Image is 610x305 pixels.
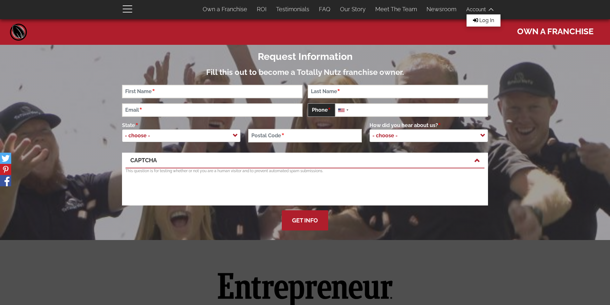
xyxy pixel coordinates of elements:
h2: Request Information [122,51,488,62]
a: Own a Franchise [198,3,252,16]
span: State [122,122,138,128]
a: Meet The Team [370,3,422,16]
span: - choose - [122,129,240,142]
span: - choose - [122,129,157,142]
a: ROI [252,3,271,16]
input: Last Name [308,85,488,98]
input: First Name [122,85,303,98]
a: Log In [467,16,500,25]
a: Our Story [335,3,370,16]
a: Testimonials [271,3,314,16]
p: This question is for testing whether or not you are a human visitor and to prevent automated spam... [126,168,484,174]
span: How did you hear about us? [370,122,441,128]
h3: Fill this out to become a Totally Nutz franchise owner. [122,68,488,76]
a: Home [9,22,28,42]
input: Email [122,103,303,117]
iframe: reCAPTCHA [126,177,223,202]
a: Newsroom [422,3,461,16]
span: Own a Franchise [517,23,594,37]
span: Log In [479,17,494,23]
a: FAQ [314,3,335,16]
div: United States: +1 [336,104,350,116]
span: Phone [308,103,335,117]
a: CAPTCHA [130,156,480,165]
span: - choose - [370,129,404,142]
input: +1 201-555-0123 [335,103,488,117]
span: - choose - [370,129,488,142]
button: Get Info [282,210,328,230]
input: Postal Code [248,129,362,142]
